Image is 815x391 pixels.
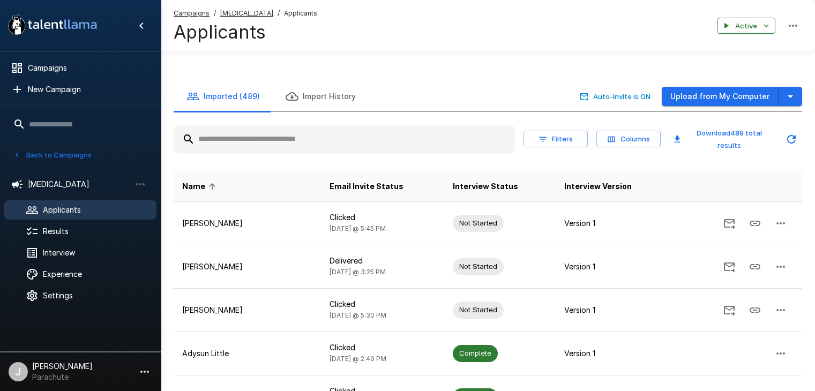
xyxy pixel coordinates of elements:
[182,218,312,229] p: [PERSON_NAME]
[330,180,403,193] span: Email Invite Status
[182,180,219,193] span: Name
[578,88,653,105] button: Auto-Invite is ON
[524,131,588,147] button: Filters
[453,218,504,228] span: Not Started
[330,268,386,276] span: [DATE] @ 3:25 PM
[669,125,776,154] button: Download489 total results
[453,305,504,315] span: Not Started
[662,87,779,107] button: Upload from My Computer
[330,255,436,266] p: Delivered
[182,348,312,359] p: Adysun Little
[564,180,632,193] span: Interview Version
[564,261,662,272] p: Version 1
[742,218,768,227] span: Copy Interview Link
[453,261,504,272] span: Not Started
[330,224,386,232] span: [DATE] @ 5:45 PM
[596,131,661,147] button: Columns
[564,305,662,315] p: Version 1
[330,212,436,223] p: Clicked
[330,355,386,363] span: [DATE] @ 2:49 PM
[564,348,662,359] p: Version 1
[453,180,518,193] span: Interview Status
[564,218,662,229] p: Version 1
[330,299,436,310] p: Clicked
[453,348,498,358] span: Complete
[716,218,742,227] span: Send Invitation
[174,81,273,111] button: Imported (489)
[182,261,312,272] p: [PERSON_NAME]
[716,261,742,270] span: Send Invitation
[716,305,742,314] span: Send Invitation
[330,342,436,353] p: Clicked
[182,305,312,315] p: [PERSON_NAME]
[742,305,768,314] span: Copy Interview Link
[742,261,768,270] span: Copy Interview Link
[174,21,317,43] h4: Applicants
[717,18,775,34] button: Active
[781,129,802,150] button: Updated Today - 12:36 PM
[273,81,369,111] button: Import History
[330,311,386,319] span: [DATE] @ 5:30 PM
